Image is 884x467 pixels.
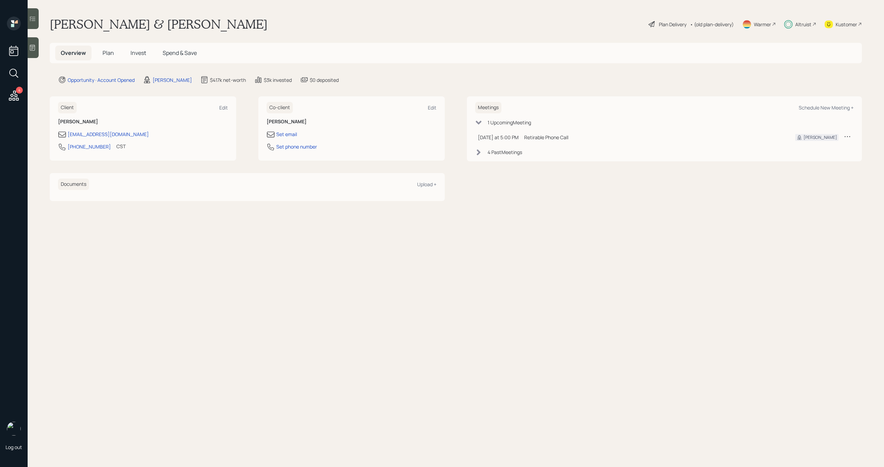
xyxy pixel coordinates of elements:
[58,102,77,113] h6: Client
[68,143,111,150] div: [PHONE_NUMBER]
[219,104,228,111] div: Edit
[7,422,21,436] img: michael-russo-headshot.png
[310,76,339,84] div: $0 deposited
[61,49,86,57] span: Overview
[163,49,197,57] span: Spend & Save
[690,21,734,28] div: • (old plan-delivery)
[116,143,126,150] div: CST
[836,21,857,28] div: Kustomer
[267,119,436,125] h6: [PERSON_NAME]
[103,49,114,57] span: Plan
[276,131,297,138] div: Set email
[804,134,837,141] div: [PERSON_NAME]
[153,76,192,84] div: [PERSON_NAME]
[50,17,268,32] h1: [PERSON_NAME] & [PERSON_NAME]
[58,179,89,190] h6: Documents
[210,76,246,84] div: $417k net-worth
[478,134,519,141] div: [DATE] at 5:00 PM
[131,49,146,57] span: Invest
[428,104,436,111] div: Edit
[276,143,317,150] div: Set phone number
[754,21,771,28] div: Warmer
[795,21,811,28] div: Altruist
[68,76,135,84] div: Opportunity · Account Opened
[267,102,293,113] h6: Co-client
[799,104,854,111] div: Schedule New Meeting +
[659,21,686,28] div: Plan Delivery
[16,87,23,94] div: 4
[475,102,501,113] h6: Meetings
[6,444,22,450] div: Log out
[488,119,531,126] div: 1 Upcoming Meeting
[417,181,436,188] div: Upload +
[488,149,522,156] div: 4 Past Meeting s
[58,119,228,125] h6: [PERSON_NAME]
[524,134,784,141] div: Retirable Phone Call
[68,131,149,138] div: [EMAIL_ADDRESS][DOMAIN_NAME]
[264,76,292,84] div: $3k invested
